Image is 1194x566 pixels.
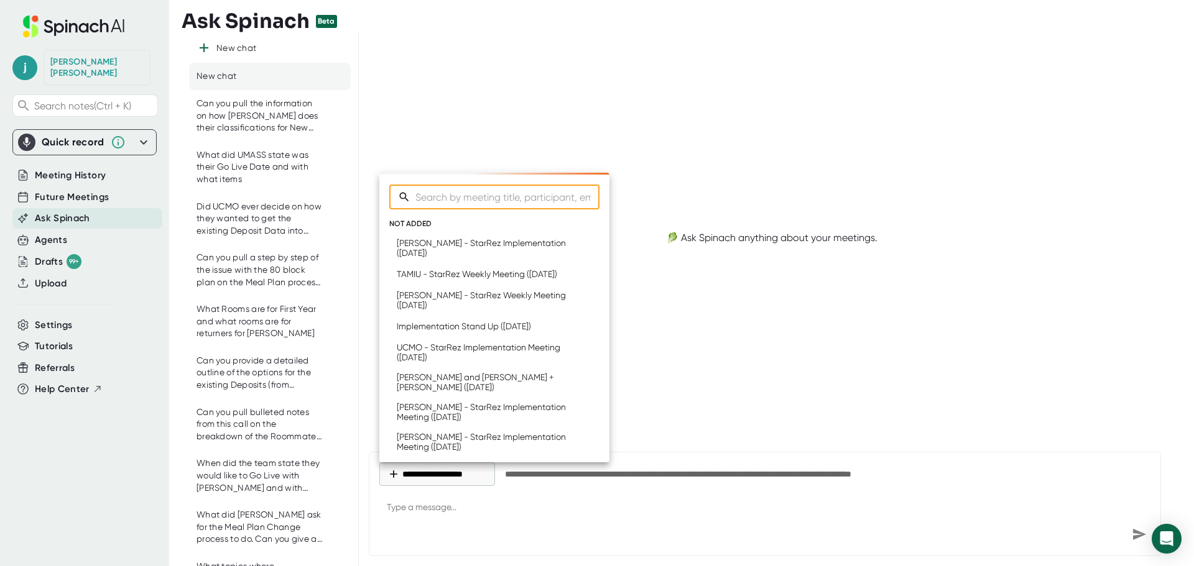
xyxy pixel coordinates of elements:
div: NOT ADDED [389,219,599,228]
div: [PERSON_NAME] - StarRez Weekly Meeting ([DATE]) [397,290,580,310]
div: Search meetings [389,185,599,209]
input: Search by meeting title, participant, email, or domain [415,185,599,209]
div: [PERSON_NAME] and [PERSON_NAME] + [PERSON_NAME] ([DATE]) [397,372,580,392]
div: [PERSON_NAME] - StarRez Implementation ([DATE]) [397,238,580,258]
div: Implementation Stand Up ([DATE]) [397,321,531,331]
div: TAMIU - StarRez Weekly Meeting ([DATE]) [397,269,557,279]
div: Open Intercom Messenger [1152,524,1182,554]
div: [PERSON_NAME] - StarRez Implementation Meeting ([DATE]) [397,432,580,452]
div: [PERSON_NAME] - StarRez Implementation ([DATE]) [397,462,580,482]
div: UCMO - StarRez Implementation Meeting ([DATE]) [397,342,580,362]
div: [PERSON_NAME] - StarRez Implementation Meeting ([DATE]) [397,402,580,422]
